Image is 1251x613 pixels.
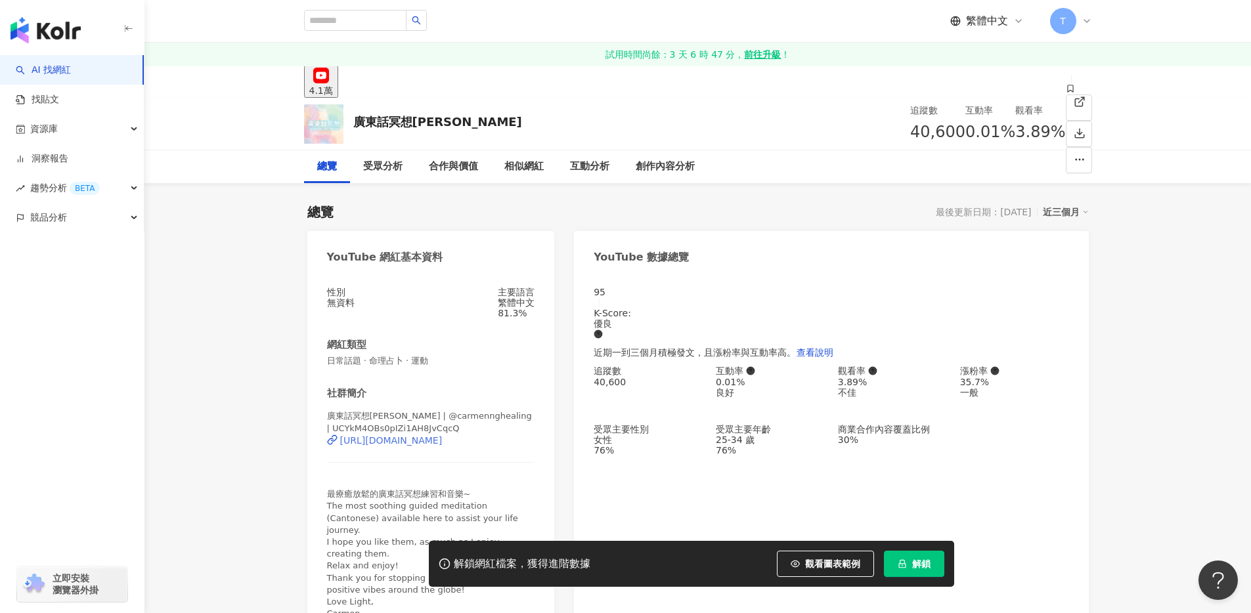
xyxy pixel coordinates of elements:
[317,159,337,175] div: 總覽
[716,424,825,434] div: 受眾主要年齡
[1043,203,1089,221] div: 近三個月
[966,14,1008,28] span: 繁體中文
[327,355,535,367] span: 日常話題 · 命理占卜 · 運動
[716,387,825,398] div: 良好
[910,123,965,141] span: 40,600
[912,559,931,569] span: 解鎖
[744,48,781,61] strong: 前往升級
[594,339,1068,366] div: 近期一到三個月積極發文，且漲粉率與互動率高。
[327,297,355,308] div: 無資料
[594,287,1068,297] div: 95
[594,366,703,376] div: 追蹤數
[454,557,590,571] div: 解鎖網紅檔案，獲得進階數據
[777,551,874,577] button: 觀看圖表範例
[363,159,403,175] div: 受眾分析
[1015,103,1065,117] div: 觀看率
[838,424,947,434] div: 商業合作內容覆蓋比例
[838,434,947,445] div: 30%
[570,159,609,175] div: 互動分析
[636,159,695,175] div: 創作內容分析
[327,434,535,446] a: [URL][DOMAIN_NAME]
[327,338,366,352] div: 網紅類型
[16,93,59,106] a: 找貼文
[412,16,421,25] span: search
[16,184,25,193] span: rise
[594,308,1068,339] div: K-Score :
[910,103,965,117] div: 追蹤數
[327,250,443,264] div: YouTube 網紅基本資料
[30,173,100,203] span: 趨勢分析
[70,182,100,195] div: BETA
[898,559,907,568] span: lock
[965,120,1015,145] span: 0.01%
[11,17,81,43] img: logo
[960,366,1069,376] div: 漲粉率
[17,566,127,602] a: chrome extension立即安裝 瀏覽器外掛
[594,445,703,455] div: 76%
[838,377,947,387] div: 3.89%
[884,551,944,577] button: 解鎖
[353,114,522,130] div: 廣東話冥想[PERSON_NAME]
[716,434,825,445] div: 25-34 歲
[327,387,366,400] div: 社群簡介
[30,114,58,144] span: 資源庫
[594,424,703,434] div: 受眾主要性別
[504,159,544,175] div: 相似網紅
[304,66,338,98] button: 4.1萬
[797,347,833,358] span: 查看說明
[21,574,47,595] img: chrome extension
[965,103,1015,117] div: 互動率
[16,64,71,77] a: searchAI 找網紅
[960,387,1069,398] div: 一般
[805,559,860,569] span: 觀看圖表範例
[16,152,68,165] a: 洞察報告
[1060,14,1066,28] span: T
[960,377,1069,387] div: 35.7%
[594,318,1068,329] div: 優良
[838,366,947,376] div: 觀看率
[498,297,535,308] div: 繁體中文
[304,104,343,144] img: KOL Avatar
[429,159,478,175] div: 合作與價值
[594,434,703,445] div: 女性
[327,287,355,297] div: 性別
[716,445,825,455] div: 76%
[309,85,333,96] div: 4.1萬
[716,377,825,387] div: 0.01%
[498,308,527,318] span: 81.3%
[340,435,443,446] div: [URL][DOMAIN_NAME]
[1015,120,1065,145] span: 3.89%
[716,366,825,376] div: 互動率
[936,207,1031,217] div: 最後更新日期：[DATE]
[144,43,1251,66] a: 試用時間尚餘：3 天 6 時 47 分，前往升級！
[594,250,689,264] div: YouTube 數據總覽
[498,287,535,297] div: 主要語言
[307,203,334,221] div: 總覽
[327,411,532,433] span: 廣東話冥想[PERSON_NAME] | @carmennghealing | UCYkM4OBs0pIZi1AH8JvCqcQ
[796,339,834,366] button: 查看說明
[30,203,67,232] span: 競品分析
[838,387,947,398] div: 不佳
[53,572,99,596] span: 立即安裝 瀏覽器外掛
[594,377,703,387] div: 40,600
